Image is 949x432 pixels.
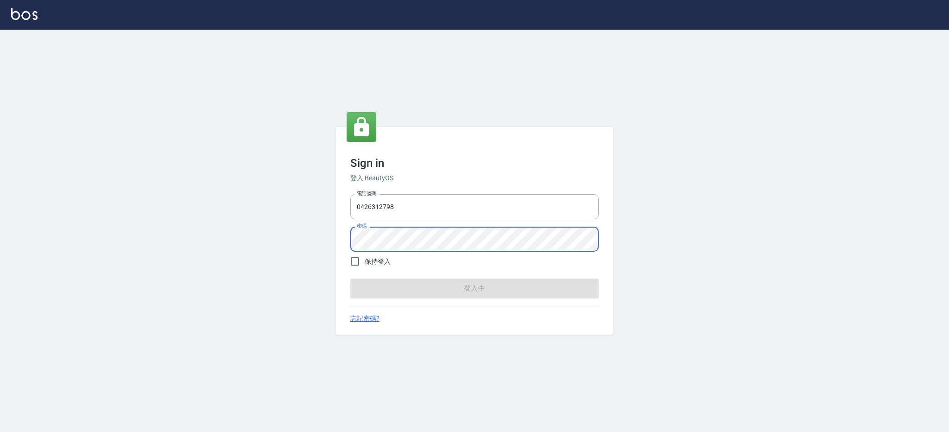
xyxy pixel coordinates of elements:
label: 密碼 [357,222,367,229]
a: 忘記密碼? [350,314,380,324]
img: Logo [11,8,38,20]
span: 保持登入 [365,257,391,267]
label: 電話號碼 [357,190,376,197]
h6: 登入 BeautyOS [350,173,599,183]
h3: Sign in [350,157,599,170]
